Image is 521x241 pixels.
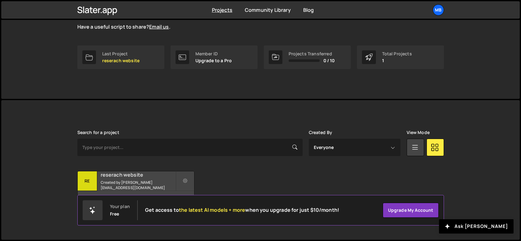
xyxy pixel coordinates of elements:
label: View Mode [407,130,430,135]
button: Ask [PERSON_NAME] [439,219,514,234]
div: Your plan [110,204,130,209]
a: MB [433,4,444,16]
div: Last Project [102,51,140,56]
h2: reserach website [101,171,176,178]
a: Projects [212,7,232,13]
a: re reserach website Created by [PERSON_NAME][EMAIL_ADDRESS][DOMAIN_NAME] 3 pages, last updated by... [77,171,194,210]
a: Upgrade my account [383,203,439,218]
small: Created by [PERSON_NAME][EMAIL_ADDRESS][DOMAIN_NAME] [101,180,176,190]
div: Free [110,211,119,216]
div: 3 pages, last updated by [DATE] [78,191,194,210]
label: Search for a project [77,130,119,135]
label: Created By [309,130,332,135]
div: Total Projects [382,51,412,56]
h2: Get access to when you upgrade for just $10/month! [145,207,339,213]
p: reserach website [102,58,140,63]
a: Last Project reserach website [77,45,164,69]
a: Community Library [245,7,291,13]
a: Blog [303,7,314,13]
div: Projects Transferred [289,51,335,56]
p: 1 [382,58,412,63]
span: 0 / 10 [323,58,335,63]
a: Email us [149,23,169,30]
p: Upgrade to a Pro [195,58,232,63]
span: the latest AI models + more [179,206,245,213]
input: Type your project... [77,139,303,156]
div: Member ID [195,51,232,56]
div: re [78,171,97,191]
